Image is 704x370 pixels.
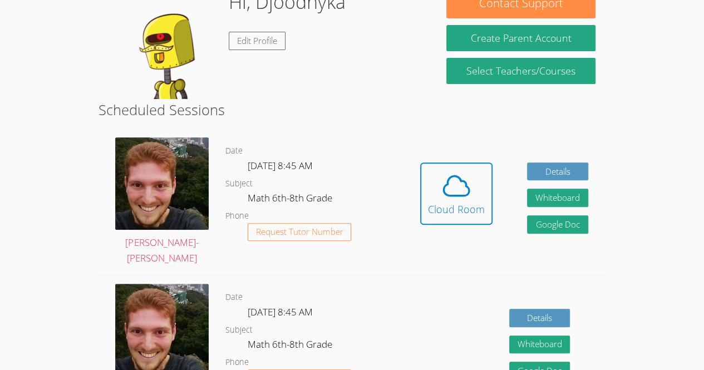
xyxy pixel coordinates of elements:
[527,215,588,234] a: Google Doc
[225,177,253,191] dt: Subject
[446,58,595,84] a: Select Teachers/Courses
[225,290,243,304] dt: Date
[229,32,285,50] a: Edit Profile
[509,336,570,354] button: Whiteboard
[248,337,334,356] dd: Math 6th-8th Grade
[225,144,243,158] dt: Date
[115,137,209,267] a: [PERSON_NAME]-[PERSON_NAME]
[248,305,313,318] span: [DATE] 8:45 AM
[527,189,588,207] button: Whiteboard
[428,201,485,217] div: Cloud Room
[420,162,493,225] button: Cloud Room
[225,356,249,369] dt: Phone
[115,137,209,229] img: avatar.png
[225,323,253,337] dt: Subject
[509,309,570,327] a: Details
[248,159,313,172] span: [DATE] 8:45 AM
[256,228,343,236] span: Request Tutor Number
[99,99,605,120] h2: Scheduled Sessions
[225,209,249,223] dt: Phone
[248,190,334,209] dd: Math 6th-8th Grade
[446,25,595,51] button: Create Parent Account
[248,223,352,241] button: Request Tutor Number
[527,162,588,181] a: Details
